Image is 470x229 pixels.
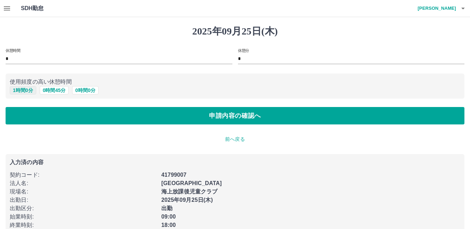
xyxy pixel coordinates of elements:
[161,205,172,211] b: 出勤
[10,160,460,165] p: 入力済の内容
[6,25,464,37] h1: 2025年09月25日(木)
[161,214,176,220] b: 09:00
[72,86,99,94] button: 0時間0分
[10,171,157,179] p: 契約コード :
[6,136,464,143] p: 前へ戻る
[161,222,176,228] b: 18:00
[10,213,157,221] p: 始業時刻 :
[10,179,157,188] p: 法人名 :
[161,172,186,178] b: 41799007
[10,196,157,204] p: 出勤日 :
[10,78,460,86] p: 使用頻度の高い休憩時間
[161,180,222,186] b: [GEOGRAPHIC_DATA]
[161,189,218,194] b: 海上放課後児童クラブ
[238,48,249,53] label: 休憩分
[6,107,464,124] button: 申請内容の確認へ
[161,197,213,203] b: 2025年09月25日(木)
[40,86,69,94] button: 0時間45分
[10,204,157,213] p: 出勤区分 :
[6,48,20,53] label: 休憩時間
[10,86,36,94] button: 1時間0分
[10,188,157,196] p: 現場名 :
